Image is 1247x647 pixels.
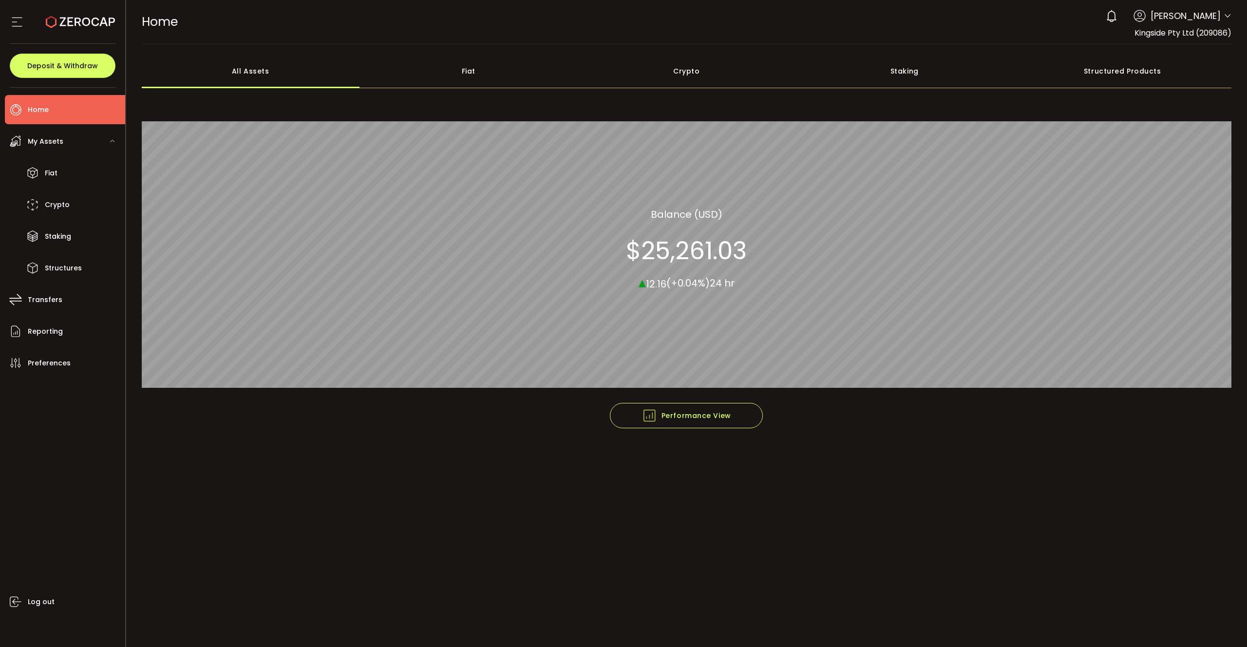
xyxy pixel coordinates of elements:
span: ▴ [639,271,646,292]
span: Transfers [28,293,62,307]
button: Deposit & Withdraw [10,54,115,78]
span: Staking [45,229,71,244]
span: [PERSON_NAME] [1151,9,1221,22]
div: Staking [795,54,1014,88]
div: All Assets [142,54,360,88]
span: Home [142,13,178,30]
span: Log out [28,595,55,609]
span: Fiat [45,166,57,180]
div: Crypto [578,54,796,88]
span: Home [28,103,49,117]
span: Structures [45,261,82,275]
span: Kingside Pty Ltd (209086) [1134,27,1231,38]
iframe: Chat Widget [1198,600,1247,647]
section: Balance (USD) [651,207,722,221]
span: 12.16 [646,277,666,290]
span: My Assets [28,134,63,149]
div: Fiat [359,54,578,88]
section: $25,261.03 [626,236,747,265]
span: Reporting [28,324,63,339]
span: Deposit & Withdraw [27,62,98,69]
div: Structured Products [1014,54,1232,88]
span: 24 hr [710,276,735,290]
span: Crypto [45,198,70,212]
span: Preferences [28,356,71,370]
span: (+0.04%) [666,276,710,290]
span: Performance View [642,408,731,423]
button: Performance View [610,403,763,428]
